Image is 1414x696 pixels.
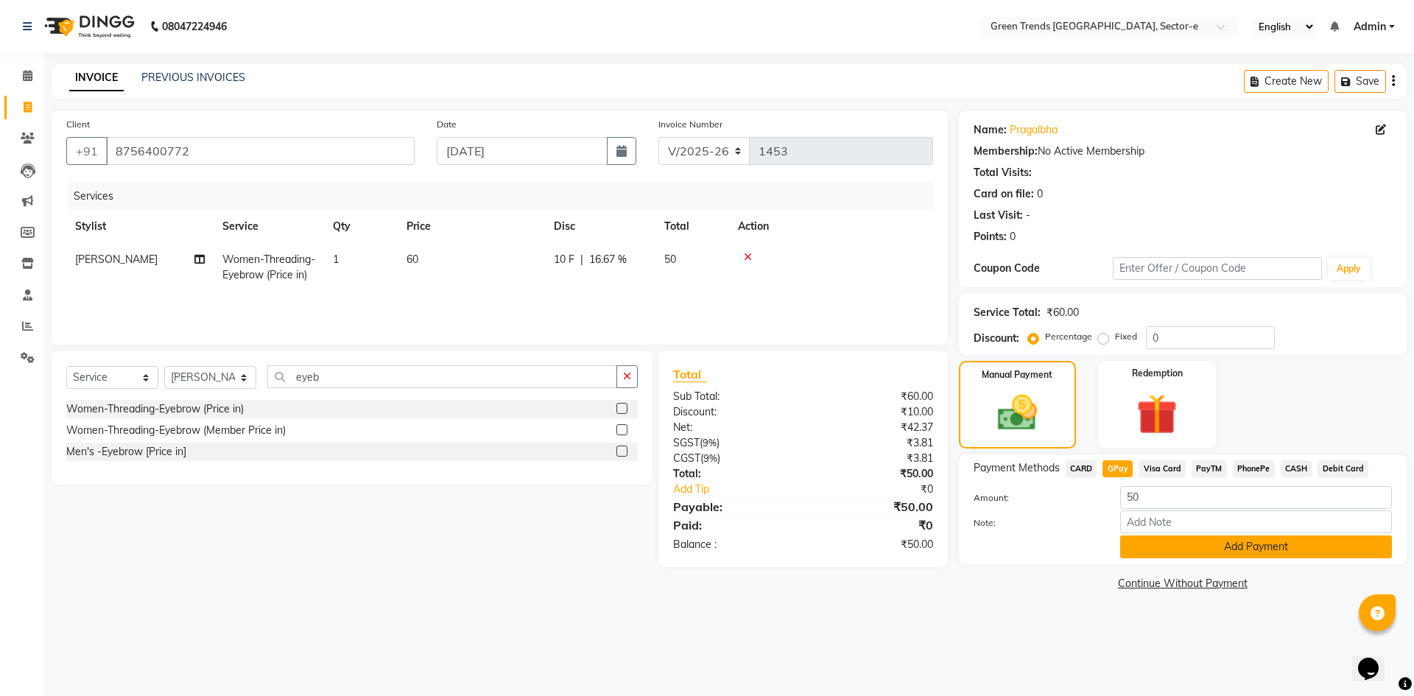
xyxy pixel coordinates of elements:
label: Percentage [1045,330,1092,343]
a: Pragalbha [1010,122,1058,138]
div: No Active Membership [974,144,1392,159]
input: Add Note [1120,510,1392,533]
span: Visa Card [1139,460,1186,477]
div: - [1026,208,1030,223]
a: INVOICE [69,65,124,91]
span: Total [673,367,707,382]
span: 16.67 % [589,252,627,267]
label: Manual Payment [982,368,1052,382]
div: ₹0 [826,482,943,497]
span: CARD [1066,460,1097,477]
img: _gift.svg [1124,389,1190,440]
input: Enter Offer / Coupon Code [1113,257,1322,280]
a: PREVIOUS INVOICES [141,71,245,84]
div: Last Visit: [974,208,1023,223]
label: Amount: [963,491,1109,505]
th: Qty [324,210,398,243]
th: Action [729,210,933,243]
div: 0 [1037,186,1043,202]
span: CASH [1281,460,1312,477]
div: Total Visits: [974,165,1032,180]
span: 10 F [554,252,574,267]
div: ₹60.00 [803,389,943,404]
span: CGST [673,451,700,465]
div: Card on file: [974,186,1034,202]
span: Women-Threading-Eyebrow (Price in) [222,253,315,281]
b: 08047224946 [162,6,227,47]
div: Name: [974,122,1007,138]
div: ₹50.00 [803,498,943,516]
span: PhonePe [1233,460,1275,477]
div: Sub Total: [662,389,803,404]
th: Stylist [66,210,214,243]
div: Coupon Code [974,261,1113,276]
input: Search by Name/Mobile/Email/Code [106,137,415,165]
div: Membership: [974,144,1038,159]
span: [PERSON_NAME] [75,253,158,266]
span: | [580,252,583,267]
label: Invoice Number [658,118,722,131]
div: ( ) [662,451,803,466]
span: Payment Methods [974,460,1060,476]
div: Paid: [662,516,803,534]
span: 60 [407,253,418,266]
span: SGST [673,436,700,449]
input: Search or Scan [267,365,617,388]
div: 0 [1010,229,1016,245]
div: Services [68,183,944,210]
div: ₹50.00 [803,537,943,552]
label: Fixed [1115,330,1137,343]
span: PayTM [1192,460,1227,477]
div: Women-Threading-Eyebrow (Price in) [66,401,244,417]
div: Men's -Eyebrow [Price in] [66,444,186,460]
button: Create New [1244,70,1329,93]
th: Total [655,210,729,243]
div: ( ) [662,435,803,451]
div: Points: [974,229,1007,245]
div: ₹10.00 [803,404,943,420]
div: ₹60.00 [1047,305,1079,320]
label: Redemption [1132,367,1183,380]
div: Net: [662,420,803,435]
a: Continue Without Payment [962,576,1404,591]
span: 9% [703,452,717,464]
th: Price [398,210,545,243]
div: Total: [662,466,803,482]
div: Discount: [662,404,803,420]
button: Apply [1328,258,1370,280]
div: ₹3.81 [803,435,943,451]
iframe: chat widget [1352,637,1399,681]
span: Debit Card [1318,460,1368,477]
th: Service [214,210,324,243]
label: Client [66,118,90,131]
button: +91 [66,137,108,165]
div: Balance : [662,537,803,552]
img: logo [38,6,138,47]
span: Admin [1354,19,1386,35]
div: ₹3.81 [803,451,943,466]
div: Discount: [974,331,1019,346]
span: 50 [664,253,676,266]
div: Payable: [662,498,803,516]
span: 9% [703,437,717,449]
label: Note: [963,516,1109,530]
th: Disc [545,210,655,243]
div: Service Total: [974,305,1041,320]
button: Add Payment [1120,535,1392,558]
span: 1 [333,253,339,266]
div: ₹0 [803,516,943,534]
input: Amount [1120,486,1392,509]
div: ₹50.00 [803,466,943,482]
button: Save [1334,70,1386,93]
span: GPay [1102,460,1133,477]
img: _cash.svg [985,390,1049,435]
a: Add Tip [662,482,826,497]
div: ₹42.37 [803,420,943,435]
div: Women-Threading-Eyebrow (Member Price in) [66,423,286,438]
label: Date [437,118,457,131]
